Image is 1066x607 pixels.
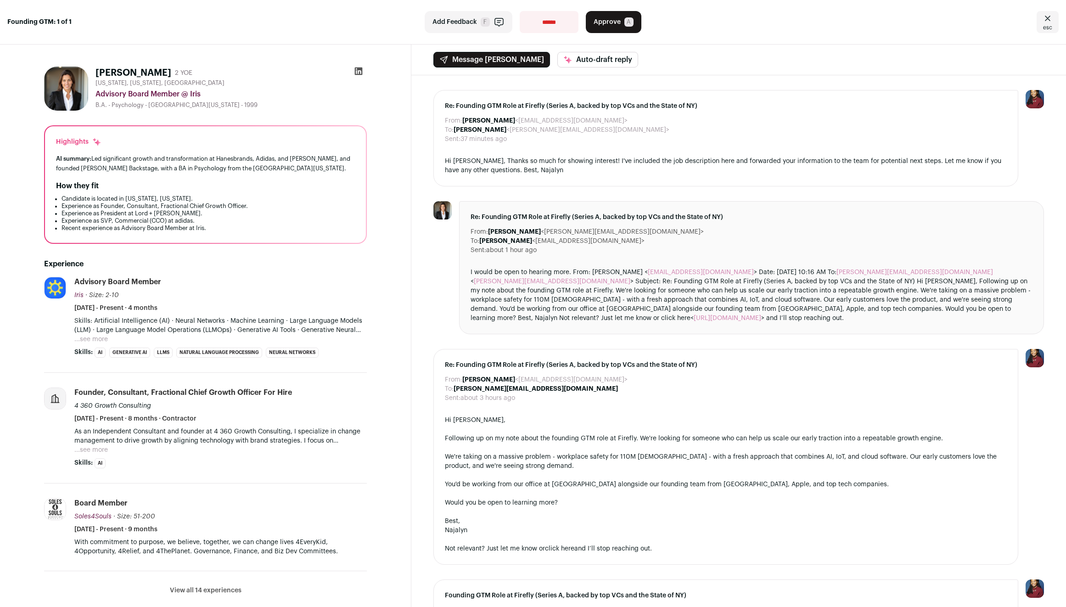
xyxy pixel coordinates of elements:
div: Hi [PERSON_NAME], Thanks so much for showing interest! I've included the job description here and... [445,157,1007,175]
h2: How they fit [56,180,99,191]
b: [PERSON_NAME] [479,238,532,244]
div: Advisory Board Member [74,277,161,287]
span: 4 360 Growth Consulting [74,403,151,409]
a: [PERSON_NAME][EMAIL_ADDRESS][DOMAIN_NAME] [836,269,993,275]
span: AI summary: [56,156,91,162]
img: company-logo-placeholder-414d4e2ec0e2ddebbe968bf319fdfe5acfe0c9b87f798d344e800bc9a89632a0.png [45,388,66,409]
dd: <[PERSON_NAME][EMAIL_ADDRESS][DOMAIN_NAME]> [488,227,704,236]
dd: 37 minutes ago [460,135,507,144]
li: AI [95,458,106,468]
button: ...see more [74,445,108,455]
div: Founder, Consultant, Fractional Chief Growth Officer for hire [74,388,292,398]
a: click here [545,545,574,552]
img: 60333e09fceda0bf7fbd7461ba542450c4bfe6206fbfe0e11a7e156376c7e0d5.jpg [45,277,66,298]
span: · Size: 51-200 [113,513,155,520]
dd: <[PERSON_NAME][EMAIL_ADDRESS][DOMAIN_NAME]> [454,125,669,135]
span: Founding GTM Role at Firefly (Series A, backed by top VCs and the State of NY) [445,591,1007,600]
dt: Sent: [471,246,486,255]
span: [DATE] - Present · 9 months [74,525,157,534]
h2: Experience [44,259,367,270]
span: esc [1043,24,1052,31]
span: A [624,17,634,27]
img: 10010497-medium_jpg [1026,579,1044,598]
dt: Sent: [445,135,460,144]
li: Experience as SVP, Commercial (CCO) at adidas. [62,217,355,225]
span: Re: Founding GTM Role at Firefly (Series A, backed by top VCs and the State of NY) [445,101,1007,111]
button: Auto-draft reply [557,52,638,67]
li: AI [95,348,106,358]
li: Neural Networks [266,348,319,358]
button: View all 14 experiences [170,586,241,595]
div: Hi [PERSON_NAME], Following up on my note about the founding GTM role at Firefly. We're looking f... [445,416,1007,553]
b: [PERSON_NAME] [454,127,506,133]
span: [DATE] - Present · 8 months · Contractor [74,414,196,423]
dt: Sent: [445,393,460,403]
a: [PERSON_NAME][EMAIL_ADDRESS][DOMAIN_NAME] [474,278,630,285]
span: F [481,17,490,27]
span: Re: Founding GTM Role at Firefly (Series A, backed by top VCs and the State of NY) [445,360,1007,370]
dd: <[EMAIL_ADDRESS][DOMAIN_NAME]> [479,236,645,246]
div: 2 YOE [175,68,192,78]
a: Close [1037,11,1059,33]
span: [DATE] - Present · 4 months [74,303,157,313]
dt: From: [445,375,462,384]
p: As an Independent Consultant and founder at 4 360 Growth Consulting, I specialize in change manag... [74,427,367,445]
dt: To: [445,384,454,393]
dd: about 1 hour ago [486,246,537,255]
a: [EMAIL_ADDRESS][DOMAIN_NAME] [648,269,754,275]
img: 01da40ac0814381ffe0355d233690d02d569d9a2fa15219795547470727f28d8.jpg [45,499,66,520]
span: Iris [74,292,84,298]
b: [PERSON_NAME] [462,377,515,383]
li: Recent experience as Advisory Board Member at Iris. [62,225,355,232]
div: Highlights [56,137,101,146]
img: 89e477ea57a8a388020f13af0caf122fa83a94c2b0de916fe5f564ccc0a6ee41.jpg [433,201,452,219]
dd: about 3 hours ago [460,393,515,403]
span: Add Feedback [432,17,477,27]
span: [US_STATE], [US_STATE], [GEOGRAPHIC_DATA] [95,79,224,87]
b: [PERSON_NAME] [488,229,541,235]
li: Natural Language Processing [176,348,262,358]
button: Add Feedback F [425,11,512,33]
li: Generative AI [109,348,150,358]
div: Led significant growth and transformation at Hanesbrands, Adidas, and [PERSON_NAME], and founded ... [56,154,355,173]
b: [PERSON_NAME][EMAIL_ADDRESS][DOMAIN_NAME] [454,386,618,392]
dt: From: [445,116,462,125]
li: Experience as President at Lord + [PERSON_NAME]. [62,210,355,217]
a: [URL][DOMAIN_NAME] [694,315,761,321]
button: Approve A [586,11,641,33]
span: · Size: 2-10 [85,292,119,298]
li: Experience as Founder, Consultant, Fractional Chief Growth Officer. [62,202,355,210]
img: 10010497-medium_jpg [1026,349,1044,367]
span: Re: Founding GTM Role at Firefly (Series A, backed by top VCs and the State of NY) [471,213,1032,222]
b: [PERSON_NAME] [462,118,515,124]
img: 10010497-medium_jpg [1026,90,1044,108]
span: Skills: [74,458,93,467]
img: 89e477ea57a8a388020f13af0caf122fa83a94c2b0de916fe5f564ccc0a6ee41.jpg [44,67,88,111]
button: ...see more [74,335,108,344]
li: LLMs [154,348,173,358]
h1: [PERSON_NAME] [95,67,171,79]
dd: <[EMAIL_ADDRESS][DOMAIN_NAME]> [462,375,628,384]
li: Candidate is located in [US_STATE], [US_STATE]. [62,195,355,202]
strong: Founding GTM: 1 of 1 [7,17,72,27]
div: B.A. - Psychology - [GEOGRAPHIC_DATA][US_STATE] - 1999 [95,101,367,109]
dt: From: [471,227,488,236]
span: Skills: [74,348,93,357]
p: With commitment to purpose, we believe, together, we can change lives 4EveryKid, 4Opportunity, 4R... [74,538,367,556]
div: I would be open to hearing more. From: [PERSON_NAME] < > Date: [DATE] 10:16 AM To: < > Subject: R... [471,268,1032,323]
dt: To: [471,236,479,246]
span: Approve [594,17,621,27]
button: Message [PERSON_NAME] [433,52,550,67]
dd: <[EMAIL_ADDRESS][DOMAIN_NAME]> [462,116,628,125]
p: Skills: Artificial Intelligence (AI) · Neural Networks · Machine Learning · Large Language Models... [74,316,367,335]
dt: To: [445,125,454,135]
span: Soles4Souls [74,513,112,520]
div: Advisory Board Member @ Iris [95,89,367,100]
div: Board Member [74,498,128,508]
